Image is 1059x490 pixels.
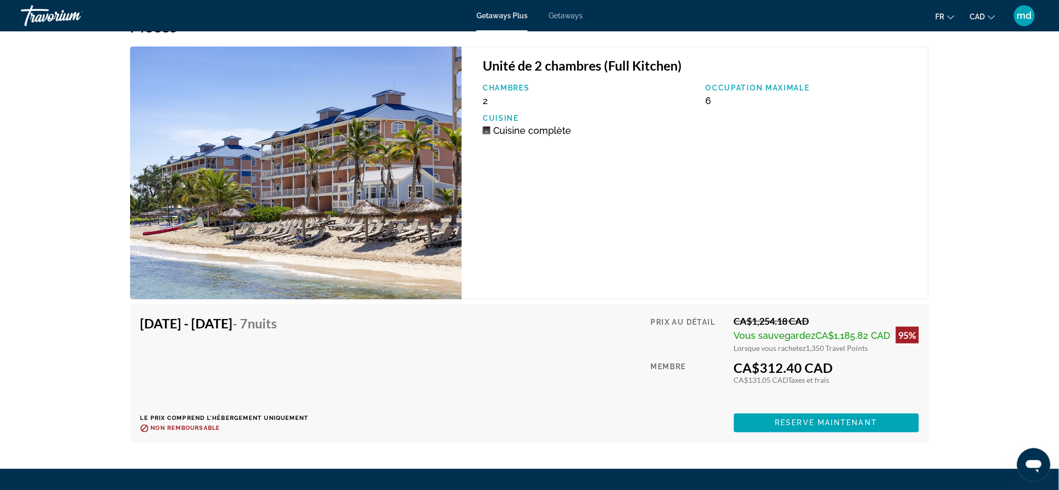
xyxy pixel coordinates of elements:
[130,47,462,300] img: Morritt's Tortuga Club
[549,12,583,20] a: Getaways
[1017,448,1051,482] iframe: Bouton de lancement de la fenêtre de messagerie
[970,13,985,21] span: CAD
[936,13,945,21] span: fr
[483,114,695,122] p: Cuisine
[816,330,891,341] span: CA$1,185.82 CAD
[141,415,309,422] p: Le prix comprend l'hébergement uniquement
[233,315,277,331] span: - 7
[476,12,528,20] a: Getaways Plus
[734,376,919,385] div: CA$131.05 CAD
[788,376,830,385] span: Taxes et frais
[936,9,955,24] button: Change language
[1011,5,1038,27] button: User Menu
[483,84,695,92] p: Chambres
[651,315,726,352] div: Prix au détail
[806,344,868,352] span: 1,350 Travel Points
[151,425,220,432] span: Non remboursable
[734,414,919,432] button: Reserve maintenant
[896,327,919,344] div: 95%
[21,2,125,29] a: Travorium
[706,95,712,106] span: 6
[734,315,919,327] div: CA$1,254.18 CAD
[734,344,806,352] span: Lorsque vous rachetez
[493,125,571,136] span: Cuisine complète
[1017,10,1032,21] span: md
[970,9,995,24] button: Change currency
[734,360,919,376] div: CA$312.40 CAD
[734,330,816,341] span: Vous sauvegardez
[775,419,878,427] span: Reserve maintenant
[248,315,277,331] span: nuits
[141,315,301,331] h4: [DATE] - [DATE]
[706,84,918,92] p: Occupation maximale
[483,95,488,106] span: 2
[651,360,726,406] div: Membre
[483,58,918,73] h3: Unité de 2 chambres (Full Kitchen)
